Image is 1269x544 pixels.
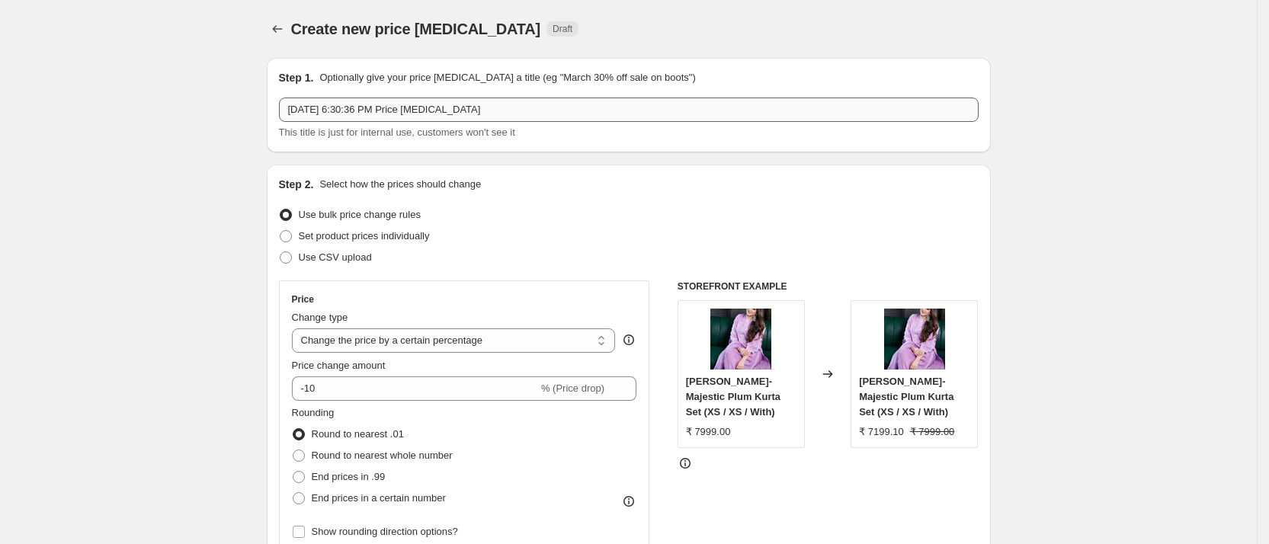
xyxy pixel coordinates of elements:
[621,332,636,347] div: help
[279,126,515,138] span: This title is just for internal use, customers won't see it
[541,382,604,394] span: % (Price drop)
[312,428,404,440] span: Round to nearest .01
[299,230,430,242] span: Set product prices individually
[279,98,979,122] input: 30% off holiday sale
[292,360,386,371] span: Price change amount
[859,426,904,437] span: ₹ 7199.10
[686,426,731,437] span: ₹ 7999.00
[292,293,314,306] h3: Price
[299,251,372,263] span: Use CSV upload
[553,23,572,35] span: Draft
[312,492,446,504] span: End prices in a certain number
[319,177,481,192] p: Select how the prices should change
[291,21,541,37] span: Create new price [MEDICAL_DATA]
[312,450,453,461] span: Round to nearest whole number
[292,312,348,323] span: Change type
[686,376,780,418] span: [PERSON_NAME]- Majestic Plum Kurta Set (XS / XS / With)
[710,309,771,370] img: 16_51ca88a1-ecec-4200-a1dd-5aa581d61b7c_80x.jpg
[292,376,538,401] input: -15
[884,309,945,370] img: 16_51ca88a1-ecec-4200-a1dd-5aa581d61b7c_80x.jpg
[859,376,953,418] span: [PERSON_NAME]- Majestic Plum Kurta Set (XS / XS / With)
[678,280,979,293] h6: STOREFRONT EXAMPLE
[910,426,955,437] span: ₹ 7999.00
[312,471,386,482] span: End prices in .99
[319,70,695,85] p: Optionally give your price [MEDICAL_DATA] a title (eg "March 30% off sale on boots")
[279,177,314,192] h2: Step 2.
[292,407,335,418] span: Rounding
[279,70,314,85] h2: Step 1.
[312,526,458,537] span: Show rounding direction options?
[267,18,288,40] button: Price change jobs
[299,209,421,220] span: Use bulk price change rules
